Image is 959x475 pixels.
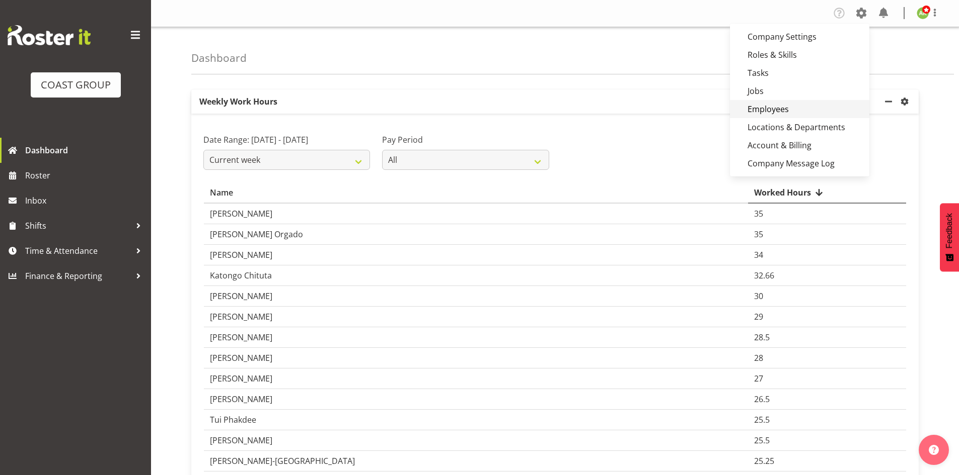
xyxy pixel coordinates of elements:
[204,224,748,245] td: [PERSON_NAME] Orgado
[204,430,748,451] td: [PERSON_NAME]
[204,307,748,327] td: [PERSON_NAME]
[204,368,748,389] td: [PERSON_NAME]
[25,243,131,258] span: Time & Attendance
[899,96,915,108] a: settings
[203,134,370,146] label: Date Range: [DATE] - [DATE]
[882,89,899,114] a: minimize
[204,451,748,471] td: [PERSON_NAME]-[GEOGRAPHIC_DATA]
[730,136,869,154] a: Account & Billing
[730,118,869,136] a: Locations & Departments
[25,218,131,233] span: Shifts
[204,204,748,224] td: [PERSON_NAME]
[754,208,763,219] span: 35
[204,389,748,410] td: [PERSON_NAME]
[754,394,770,405] span: 26.5
[754,229,763,240] span: 35
[25,168,146,183] span: Roster
[940,203,959,271] button: Feedback - Show survey
[730,154,869,172] a: Company Message Log
[191,89,882,114] p: Weekly Work Hours
[25,193,146,208] span: Inbox
[25,143,146,158] span: Dashboard
[25,268,131,283] span: Finance & Reporting
[754,373,763,384] span: 27
[730,28,869,46] a: Company Settings
[204,265,748,286] td: Katongo Chituta
[730,46,869,64] a: Roles & Skills
[204,410,748,430] td: Tui Phakdee
[754,311,763,322] span: 29
[730,100,869,118] a: Employees
[945,213,954,248] span: Feedback
[754,270,774,281] span: 32.66
[204,245,748,265] td: [PERSON_NAME]
[210,186,233,199] span: Name
[730,64,869,82] a: Tasks
[754,435,770,446] span: 25.5
[754,414,770,425] span: 25.5
[382,134,549,146] label: Pay Period
[917,7,929,19] img: angela-kerrigan9606.jpg
[191,52,247,64] h4: Dashboard
[754,352,763,363] span: 28
[41,77,111,92] div: COAST GROUP
[204,348,748,368] td: [PERSON_NAME]
[754,291,763,302] span: 30
[754,455,774,466] span: 25.25
[754,332,770,343] span: 28.5
[204,327,748,348] td: [PERSON_NAME]
[204,286,748,307] td: [PERSON_NAME]
[8,25,91,45] img: Rosterit website logo
[929,445,939,455] img: help-xxl-2.png
[754,186,811,199] span: Worked Hours
[730,82,869,100] a: Jobs
[754,249,763,260] span: 34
